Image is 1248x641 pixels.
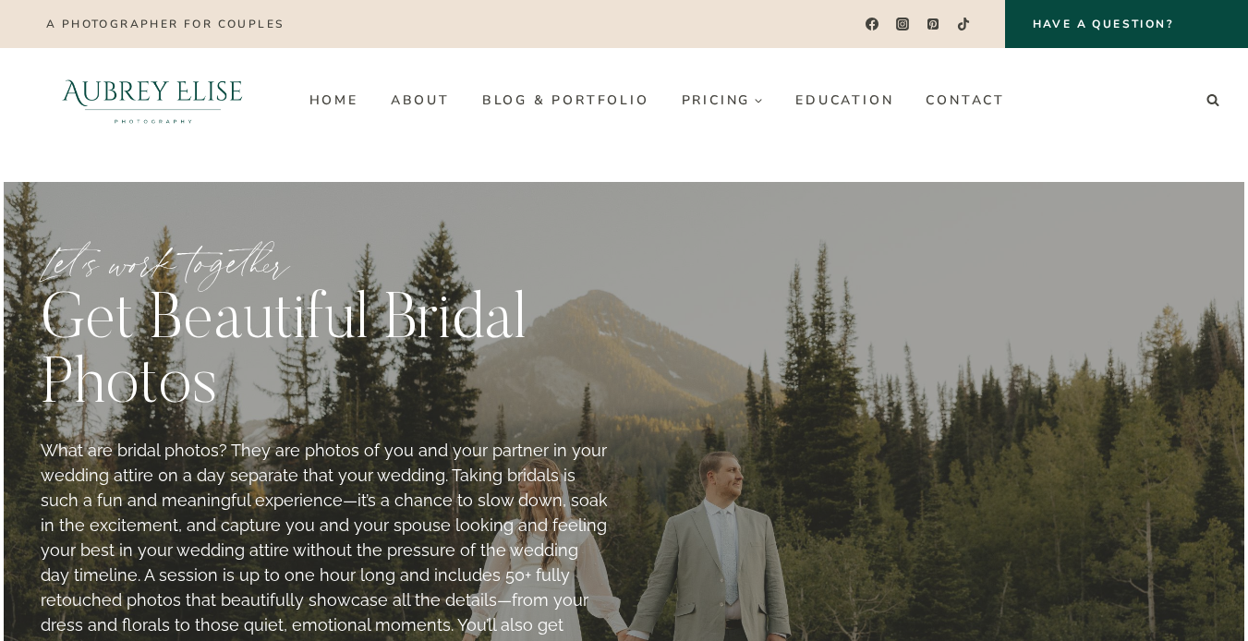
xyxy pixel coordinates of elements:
[46,18,284,30] p: A photographer for couples
[374,85,466,115] a: About
[858,11,885,38] a: Facebook
[466,85,665,115] a: Blog & Portfolio
[22,48,284,152] img: Aubrey Elise Photography
[920,11,947,38] a: Pinterest
[293,85,1021,115] nav: Primary
[1200,88,1226,114] button: View Search Form
[910,85,1022,115] a: Contact
[665,85,780,115] a: Pricing
[293,85,374,115] a: Home
[890,11,916,38] a: Instagram
[41,290,610,419] h1: Get beautiful Bridal photos
[41,244,610,281] p: Let’s work together
[682,93,764,107] span: Pricing
[780,85,910,115] a: Education
[951,11,977,38] a: TikTok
